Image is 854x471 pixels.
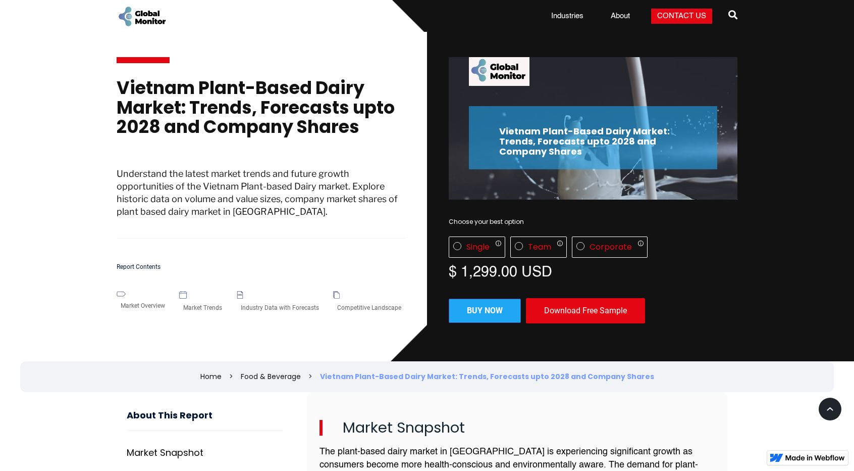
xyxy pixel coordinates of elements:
[728,8,737,22] span: 
[333,299,405,317] div: Competitive Landscape
[605,11,636,21] a: About
[127,443,283,463] a: Market Snapshot
[449,237,737,258] div: License
[545,11,590,21] a: Industries
[179,299,226,317] div: Market Trends
[241,371,301,382] a: Food & Beverage
[499,126,687,156] h2: Vietnam Plant-Based Dairy Market: Trends, Forecasts upto 2028 and Company Shares
[229,371,233,382] div: >
[320,371,654,382] div: Vietnam Plant-Based Dairy Market: Trends, Forecasts upto 2028 and Company Shares
[117,264,405,270] h5: Report Contents
[319,420,715,436] h2: Market Snapshot
[651,9,712,24] a: Contact Us
[526,298,645,323] div: Download Free Sample
[308,371,312,382] div: >
[466,242,490,252] div: Single
[117,5,167,28] a: home
[528,242,551,252] div: Team
[117,78,405,147] h1: Vietnam Plant-Based Dairy Market: Trends, Forecasts upto 2028 and Company Shares
[127,448,203,458] div: Market Snapshot
[728,6,737,26] a: 
[449,299,521,323] a: Buy now
[237,299,323,317] div: Industry Data with Forecasts
[785,455,845,461] img: Made in Webflow
[590,242,632,252] div: Corporate
[200,371,222,382] a: Home
[449,263,737,278] div: $ 1,299.00 USD
[449,217,737,227] div: Choose your best option
[117,167,405,239] p: Understand the latest market trends and future growth opportunities of the Vietnam Plant-based Da...
[127,410,283,431] h3: About This Report
[117,297,169,315] div: Market Overview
